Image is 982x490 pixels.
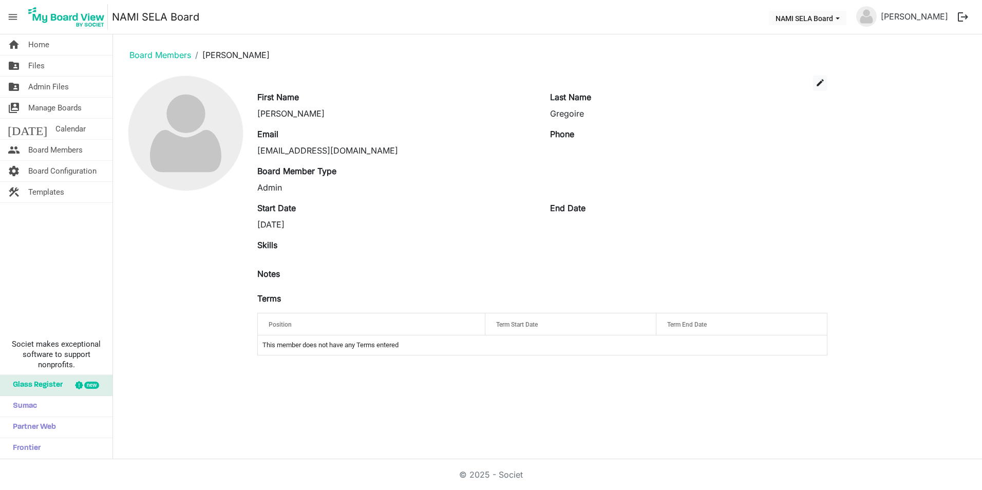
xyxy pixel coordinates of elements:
img: no-profile-picture.svg [856,6,877,27]
li: [PERSON_NAME] [191,49,270,61]
img: My Board View Logo [25,4,108,30]
span: Position [269,321,292,328]
span: Manage Boards [28,98,82,118]
label: Notes [257,268,280,280]
span: folder_shared [8,77,20,97]
div: new [84,382,99,389]
span: settings [8,161,20,181]
div: [DATE] [257,218,535,231]
span: [DATE] [8,119,47,139]
label: Board Member Type [257,165,336,177]
span: Frontier [8,438,41,459]
label: Phone [550,128,574,140]
span: Term End Date [667,321,707,328]
span: Home [28,34,49,55]
a: Board Members [129,50,191,60]
div: Admin [257,181,535,194]
span: edit [816,78,825,87]
span: Term Start Date [496,321,538,328]
label: Start Date [257,202,296,214]
label: Skills [257,239,277,251]
span: Societ makes exceptional software to support nonprofits. [5,339,108,370]
span: Board Configuration [28,161,97,181]
a: [PERSON_NAME] [877,6,952,27]
span: home [8,34,20,55]
span: Glass Register [8,375,63,395]
button: logout [952,6,974,28]
span: Templates [28,182,64,202]
span: Partner Web [8,417,56,438]
div: [PERSON_NAME] [257,107,535,120]
span: construction [8,182,20,202]
span: Files [28,55,45,76]
img: no-profile-picture.svg [128,76,243,191]
label: Last Name [550,91,591,103]
span: people [8,140,20,160]
a: © 2025 - Societ [459,469,523,480]
div: Gregoire [550,107,827,120]
span: menu [3,7,23,27]
span: Admin Files [28,77,69,97]
span: Board Members [28,140,83,160]
div: [EMAIL_ADDRESS][DOMAIN_NAME] [257,144,535,157]
label: Email [257,128,278,140]
span: Calendar [55,119,86,139]
label: First Name [257,91,299,103]
button: NAMI SELA Board dropdownbutton [769,11,846,25]
label: Terms [257,292,281,305]
a: My Board View Logo [25,4,112,30]
td: This member does not have any Terms entered [258,335,827,355]
span: Sumac [8,396,37,417]
span: switch_account [8,98,20,118]
button: edit [813,76,827,91]
label: End Date [550,202,586,214]
span: folder_shared [8,55,20,76]
a: NAMI SELA Board [112,7,199,27]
